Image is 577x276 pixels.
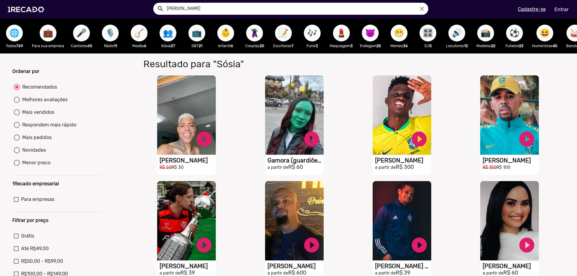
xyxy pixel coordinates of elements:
[32,43,64,49] p: Para sua empresa
[304,25,321,41] button: 🎶
[391,25,408,41] button: 😁
[267,262,324,270] h1: [PERSON_NAME]
[303,236,321,254] a: play_circle_filled
[217,25,234,41] button: 👶
[540,25,550,41] span: 😆
[452,25,462,41] span: 🔊
[188,25,205,41] button: 📺
[105,25,115,41] span: 🎙️
[160,165,172,170] small: R$ 50
[246,25,263,41] button: 🦹🏼‍♀️
[410,130,428,148] a: play_circle_filled
[536,25,553,41] button: 😆
[155,3,165,14] button: Example home icon
[403,44,408,48] b: 36
[388,43,411,49] p: Memes
[20,109,54,116] div: Mais vendidos
[375,164,431,171] h2: R$ 300
[20,83,57,91] div: Recomendados
[278,25,288,41] span: 📝
[21,258,63,265] span: R$50,00 - R$99,00
[128,43,151,49] p: Modão
[160,157,216,164] h1: [PERSON_NAME]
[423,25,433,41] span: 🎛️
[477,25,494,41] button: 📸
[102,25,119,41] button: 🎙️
[134,25,144,41] span: 🪕
[532,43,557,49] p: Humoristas
[221,25,231,41] span: 👶
[157,43,179,49] p: Sósia
[265,181,324,260] video: S1RECADO vídeos dedicados para fãs e empresas
[417,43,439,49] p: DJ
[20,121,76,129] div: Respondem mais rápido
[20,147,46,154] div: Novidades
[231,44,233,48] b: 6
[483,271,503,276] small: a partir de
[362,25,379,41] button: 😈
[553,44,557,48] b: 45
[144,44,146,48] b: 6
[12,181,59,187] b: 1Recado empresarial
[377,44,381,48] b: 25
[375,157,431,164] h1: [PERSON_NAME]
[21,245,49,252] span: Até R$49,00
[199,44,202,48] b: 21
[394,25,404,41] span: 😁
[9,25,20,41] span: 🌐
[260,44,264,48] b: 20
[307,25,317,41] span: 🎶
[518,130,536,148] a: play_circle_filled
[503,43,526,49] p: Futebol
[195,236,213,254] a: play_circle_filled
[474,43,497,49] p: Modelos
[519,44,524,48] b: 23
[375,262,431,270] h1: [PERSON_NAME] Da Torcida
[483,165,496,170] small: R$ 150
[12,68,39,74] b: Ordenar por
[70,43,93,49] p: Cantores
[301,43,324,49] p: Funk
[265,75,324,155] video: S1RECADO vídeos dedicados para fãs e empresas
[350,44,353,48] b: 3
[375,271,396,276] small: a partir de
[330,43,353,49] p: Maquiagem
[99,43,122,49] p: Rádio
[21,232,34,240] span: Grátis
[76,25,87,41] span: 🎤
[445,43,468,49] p: Locutores
[518,236,536,254] a: play_circle_filled
[551,4,572,15] a: Entrar
[12,217,48,223] b: Filtrar por preço
[114,44,117,48] b: 11
[275,25,292,41] button: 📝
[267,271,288,276] small: a partir de
[3,43,26,49] p: Todos
[157,75,216,155] video: S1RECADO vídeos dedicados para fãs e empresas
[267,157,324,164] h1: Gamora (guardiões Da Galáxia)
[214,43,237,49] p: Infantil
[20,134,52,141] div: Mais pedidos
[365,25,375,41] span: 😈
[243,43,266,49] p: Cosplay
[303,130,321,148] a: play_circle_filled
[336,25,347,41] span: 💄
[359,43,382,49] p: Trollagem
[163,25,173,41] span: 👥
[267,164,324,171] h2: R$ 60
[419,5,425,12] i: close
[249,25,260,41] span: 🦹🏼‍♀️
[464,44,468,48] b: 13
[333,25,350,41] button: 💄
[185,43,208,49] p: SBT
[483,262,539,270] h1: [PERSON_NAME]
[480,75,539,155] video: S1RECADO vídeos dedicados para fãs e empresas
[429,44,432,48] b: 5
[20,159,50,166] div: Menor preco
[481,25,491,41] span: 📸
[195,130,213,148] a: play_circle_filled
[375,165,396,170] small: a partir de
[506,25,523,41] button: ⚽
[316,44,318,48] b: 3
[483,157,539,164] h1: [PERSON_NAME]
